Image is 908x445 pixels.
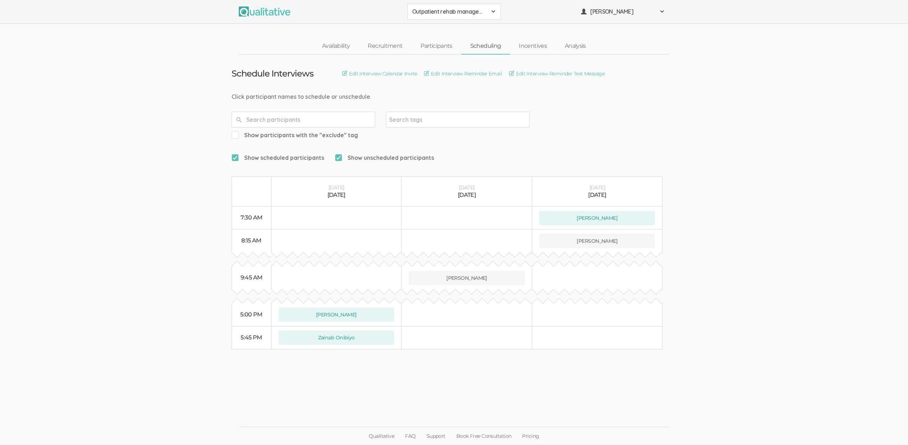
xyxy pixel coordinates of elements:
h3: Schedule Interviews [232,69,314,78]
div: [DATE] [279,191,394,199]
div: 5:45 PM [239,334,264,342]
a: Scheduling [461,38,510,54]
button: Zainab Onibiyo [279,330,394,345]
div: [DATE] [409,184,525,191]
iframe: Chat Widget [872,411,908,445]
button: [PERSON_NAME] [279,307,394,322]
a: Incentives [510,38,556,54]
a: Participants [411,38,461,54]
a: Availability [313,38,359,54]
a: Support [421,427,451,445]
button: [PERSON_NAME] [576,4,670,20]
img: Qualitative [239,6,290,17]
div: [DATE] [279,184,394,191]
div: 5:00 PM [239,311,264,319]
input: Search tags [389,115,434,124]
button: Outpatient rehab management of no shows and cancellations [408,4,501,20]
a: Edit Interview Calendar Invite [342,70,417,78]
span: Show unscheduled participants [335,154,434,162]
div: [DATE] [539,184,655,191]
a: FAQ [400,427,421,445]
a: Recruitment [359,38,411,54]
input: Search participants [232,112,375,128]
span: [PERSON_NAME] [590,8,655,16]
a: Analysis [556,38,595,54]
a: Edit Interview Reminder Email [424,70,502,78]
span: Outpatient rehab management of no shows and cancellations [412,8,487,16]
a: Pricing [517,427,544,445]
div: 7:30 AM [239,214,264,222]
button: [PERSON_NAME] [539,211,655,225]
div: 8:15 AM [239,237,264,245]
button: [PERSON_NAME] [409,271,525,285]
a: Qualitative [363,427,400,445]
div: [DATE] [539,191,655,199]
a: Book Free Consultation [451,427,517,445]
div: 9:45 AM [239,274,264,282]
span: Show participants with the "exclude" tag [232,131,358,139]
div: [DATE] [409,191,525,199]
a: Edit Interview Reminder Text Message [509,70,605,78]
button: [PERSON_NAME] [539,234,655,248]
span: Show scheduled participants [232,154,324,162]
div: Click participant names to schedule or unschedule. [232,93,677,101]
